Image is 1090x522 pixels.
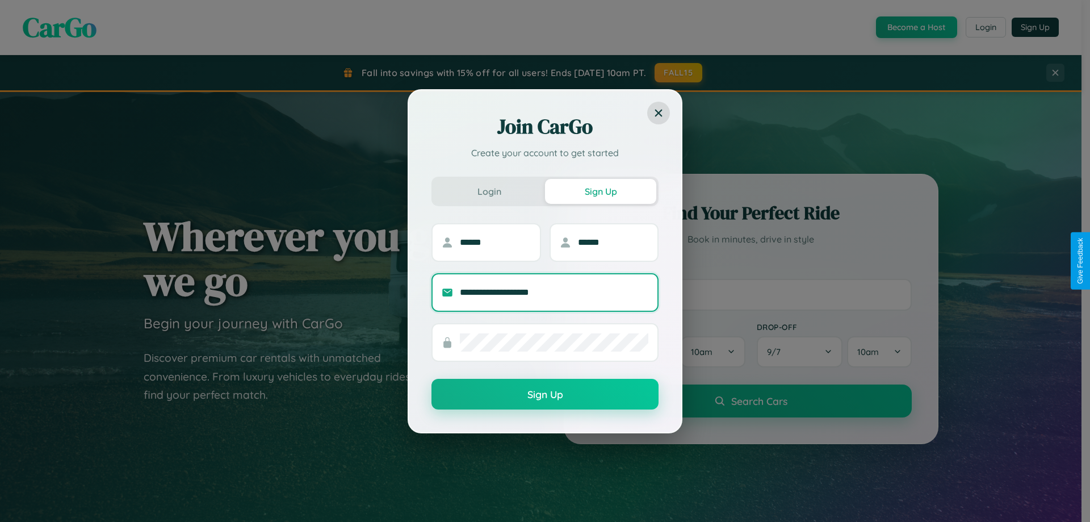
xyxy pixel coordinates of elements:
p: Create your account to get started [431,146,659,160]
div: Give Feedback [1076,238,1084,284]
button: Sign Up [545,179,656,204]
button: Login [434,179,545,204]
button: Sign Up [431,379,659,410]
h2: Join CarGo [431,113,659,140]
